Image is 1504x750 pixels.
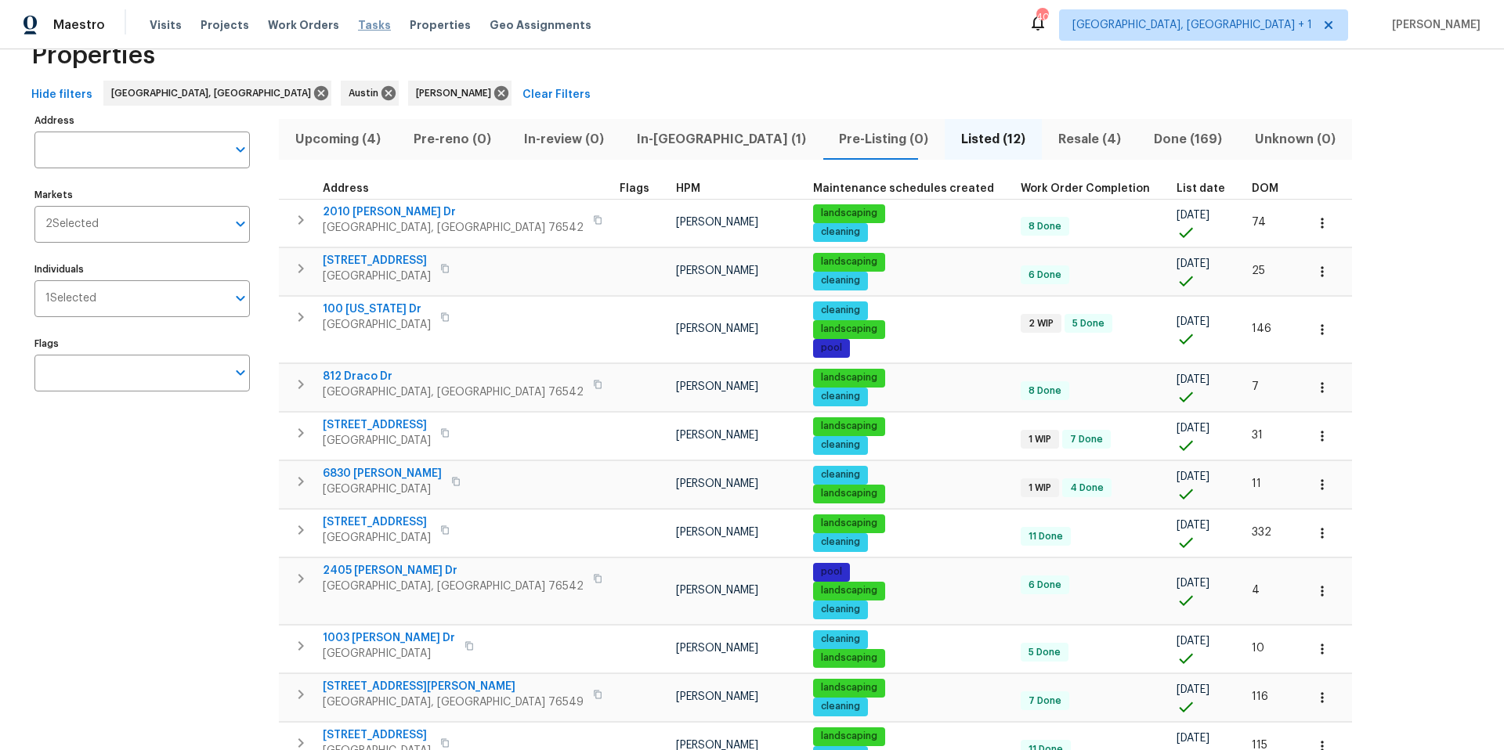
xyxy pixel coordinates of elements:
[1177,684,1209,695] span: [DATE]
[815,487,884,500] span: landscaping
[954,128,1032,150] span: Listed (12)
[408,81,512,106] div: [PERSON_NAME]
[1022,220,1068,233] span: 8 Done
[1066,317,1111,330] span: 5 Done
[25,81,99,110] button: Hide filters
[323,530,431,546] span: [GEOGRAPHIC_DATA]
[323,317,431,333] span: [GEOGRAPHIC_DATA]
[323,579,584,594] span: [GEOGRAPHIC_DATA], [GEOGRAPHIC_DATA] 76542
[1064,481,1110,495] span: 4 Done
[815,207,884,220] span: landscaping
[1252,430,1263,441] span: 31
[31,48,155,63] span: Properties
[1022,317,1060,330] span: 2 WIP
[490,17,591,33] span: Geo Assignments
[1177,258,1209,269] span: [DATE]
[676,183,700,194] span: HPM
[620,183,649,194] span: Flags
[150,17,182,33] span: Visits
[103,81,331,106] div: [GEOGRAPHIC_DATA], [GEOGRAPHIC_DATA]
[323,481,442,497] span: [GEOGRAPHIC_DATA]
[676,430,758,441] span: [PERSON_NAME]
[815,371,884,384] span: landscaping
[516,81,597,110] button: Clear Filters
[323,220,584,236] span: [GEOGRAPHIC_DATA], [GEOGRAPHIC_DATA] 76542
[201,17,249,33] span: Projects
[323,204,584,220] span: 2010 [PERSON_NAME] Dr
[815,603,866,616] span: cleaning
[230,287,251,309] button: Open
[815,255,884,269] span: landscaping
[230,362,251,384] button: Open
[1147,128,1229,150] span: Done (169)
[1022,694,1068,708] span: 7 Done
[1022,384,1068,398] span: 8 Done
[676,217,758,228] span: [PERSON_NAME]
[323,253,431,269] span: [STREET_ADDRESS]
[815,390,866,403] span: cleaning
[230,139,251,160] button: Open
[111,85,317,101] span: [GEOGRAPHIC_DATA], [GEOGRAPHIC_DATA]
[1177,423,1209,434] span: [DATE]
[323,384,584,400] span: [GEOGRAPHIC_DATA], [GEOGRAPHIC_DATA] 76542
[815,225,866,239] span: cleaning
[1177,520,1209,531] span: [DATE]
[1252,265,1265,276] span: 25
[34,116,250,125] label: Address
[676,585,758,596] span: [PERSON_NAME]
[1064,433,1109,446] span: 7 Done
[31,85,92,105] span: Hide filters
[323,563,584,579] span: 2405 [PERSON_NAME] Dr
[34,190,250,200] label: Markets
[1252,381,1259,392] span: 7
[1252,691,1268,702] span: 116
[45,218,99,231] span: 2 Selected
[1252,585,1260,596] span: 4
[815,681,884,694] span: landscaping
[358,20,391,31] span: Tasks
[1252,527,1271,538] span: 332
[1022,646,1067,659] span: 5 Done
[832,128,935,150] span: Pre-Listing (0)
[676,643,758,654] span: [PERSON_NAME]
[676,323,758,334] span: [PERSON_NAME]
[1177,316,1209,327] span: [DATE]
[676,478,758,489] span: [PERSON_NAME]
[416,85,497,101] span: [PERSON_NAME]
[517,128,611,150] span: In-review (0)
[1177,374,1209,385] span: [DATE]
[815,420,884,433] span: landscaping
[1177,636,1209,647] span: [DATE]
[288,128,388,150] span: Upcoming (4)
[1022,269,1068,282] span: 6 Done
[676,381,758,392] span: [PERSON_NAME]
[323,630,455,646] span: 1003 [PERSON_NAME] Dr
[1177,210,1209,221] span: [DATE]
[815,633,866,646] span: cleaning
[323,646,455,662] span: [GEOGRAPHIC_DATA]
[813,183,994,194] span: Maintenance schedules created
[1036,9,1047,25] div: 40
[676,527,758,538] span: [PERSON_NAME]
[1252,643,1264,654] span: 10
[815,535,866,549] span: cleaning
[407,128,498,150] span: Pre-reno (0)
[815,304,866,317] span: cleaning
[410,17,471,33] span: Properties
[1248,128,1343,150] span: Unknown (0)
[630,128,813,150] span: In-[GEOGRAPHIC_DATA] (1)
[323,466,442,481] span: 6830 [PERSON_NAME]
[815,274,866,287] span: cleaning
[1252,323,1271,334] span: 146
[1022,579,1068,592] span: 6 Done
[34,265,250,274] label: Individuals
[815,584,884,597] span: landscaping
[268,17,339,33] span: Work Orders
[1022,481,1057,495] span: 1 WIP
[815,700,866,713] span: cleaning
[815,730,884,743] span: landscaping
[522,85,591,105] span: Clear Filters
[1177,733,1209,744] span: [DATE]
[341,81,399,106] div: Austin
[1177,471,1209,482] span: [DATE]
